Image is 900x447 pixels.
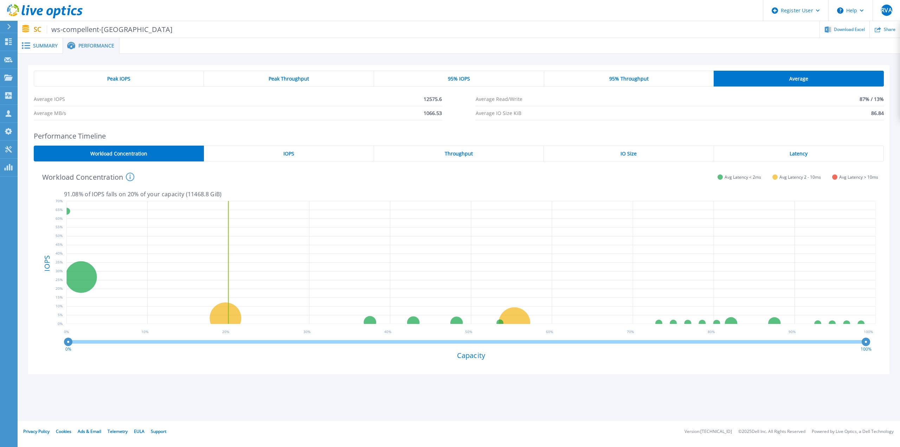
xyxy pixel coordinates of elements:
[630,329,637,334] text: 70 %
[789,76,808,82] span: Average
[56,286,63,291] text: 20%
[33,43,58,48] span: Summary
[621,151,637,157] span: IO Size
[65,346,71,352] text: 0%
[56,428,71,434] a: Cookies
[56,233,63,238] text: 50%
[56,198,63,203] text: 70%
[34,132,884,140] h2: Performance Timeline
[44,237,51,290] h4: IOPS
[684,429,732,434] li: Version: [TECHNICAL_ID]
[107,76,130,82] span: Peak IOPS
[860,92,884,106] span: 87% / 13%
[609,76,649,82] span: 95% Throughput
[476,106,521,120] span: Average IO Size KiB
[56,207,63,212] text: 65%
[476,92,522,106] span: Average Read/Write
[424,92,442,106] span: 12575.6
[712,329,719,334] text: 80 %
[108,428,128,434] a: Telemetry
[142,329,149,334] text: 10 %
[56,224,63,229] text: 55%
[47,25,173,33] span: ws-compellent-[GEOGRAPHIC_DATA]
[812,429,894,434] li: Powered by Live Optics, a Dell Technology
[881,7,892,13] span: RVA
[90,151,147,157] span: Workload Concentration
[283,151,294,157] span: IOPS
[549,329,556,334] text: 60 %
[790,151,808,157] span: Latency
[269,76,309,82] span: Peak Throughput
[58,321,63,326] text: 0%
[884,27,895,32] span: Share
[779,174,821,180] span: Avg Latency 2 - 10ms
[64,351,878,359] h4: Capacity
[151,428,166,434] a: Support
[223,329,230,334] text: 20 %
[23,428,50,434] a: Privacy Policy
[834,27,865,32] span: Download Excel
[861,346,872,352] text: 100%
[56,216,63,221] text: 60%
[64,329,69,334] text: 0 %
[134,428,144,434] a: EULA
[386,329,393,334] text: 40 %
[34,106,66,120] span: Average MB/s
[56,303,63,308] text: 10%
[871,106,884,120] span: 86.84
[468,329,475,334] text: 50 %
[793,329,800,334] text: 90 %
[305,329,312,334] text: 30 %
[445,151,473,157] span: Throughput
[78,43,114,48] span: Performance
[34,25,173,33] p: SC
[58,312,63,317] text: 5%
[34,92,65,106] span: Average IOPS
[738,429,805,434] li: © 2025 Dell Inc. All Rights Reserved
[42,173,134,181] h4: Workload Concentration
[424,106,442,120] span: 1066.53
[78,428,101,434] a: Ads & Email
[448,76,470,82] span: 95% IOPS
[839,174,878,180] span: Avg Latency > 10ms
[64,191,878,197] p: 91.08 % of IOPS falls on 20 % of your capacity ( 11468.8 GiB )
[725,174,761,180] span: Avg Latency < 2ms
[869,329,878,334] text: 100 %
[56,294,63,299] text: 15%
